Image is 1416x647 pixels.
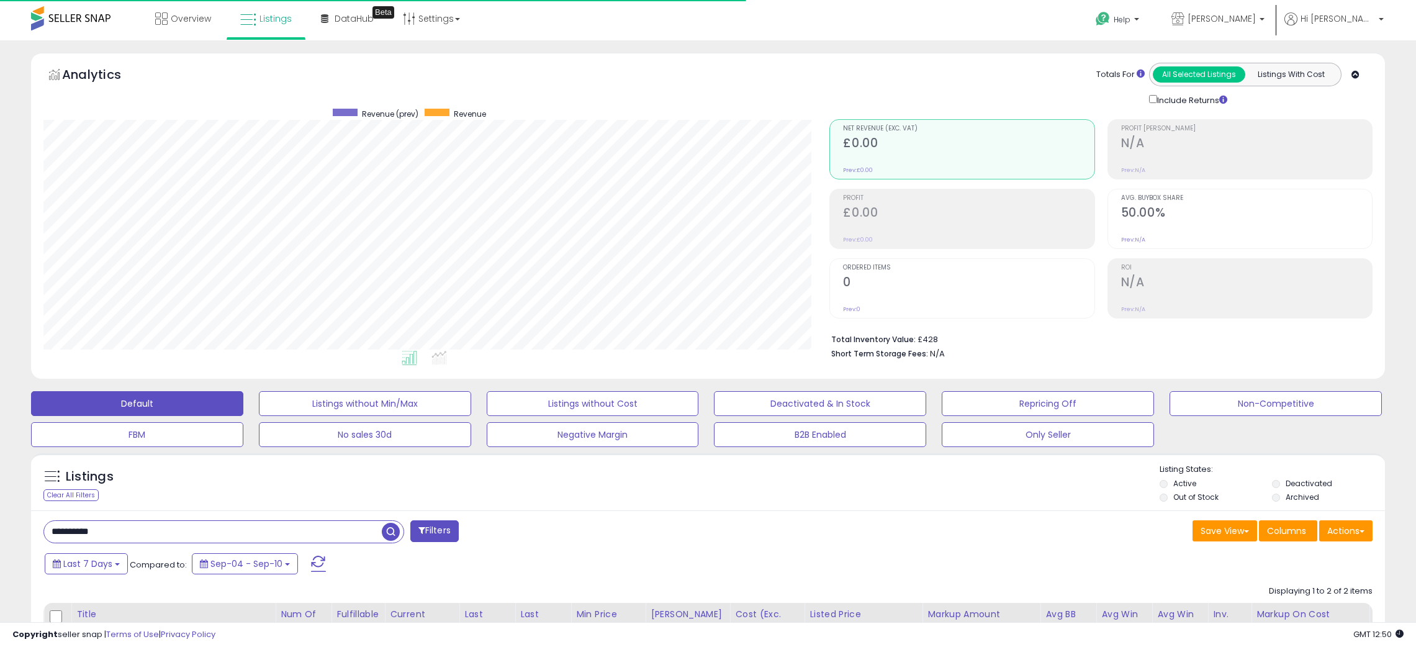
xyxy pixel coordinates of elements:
button: Non-Competitive [1170,391,1382,416]
div: Markup Amount [927,608,1035,621]
div: Avg Win Price [1157,608,1202,634]
button: Filters [410,520,459,542]
button: Listings without Cost [487,391,699,416]
span: Listings [259,12,292,25]
h5: Analytics [62,66,145,86]
span: Help [1114,14,1130,25]
span: Sep-04 - Sep-10 [210,558,282,570]
button: Actions [1319,520,1373,541]
small: Prev: £0.00 [843,236,873,243]
label: Out of Stock [1173,492,1219,502]
div: Avg BB Share [1045,608,1091,634]
small: Prev: N/A [1121,236,1145,243]
small: Prev: N/A [1121,305,1145,313]
div: Markup on Cost [1256,608,1364,621]
h2: £0.00 [843,136,1094,153]
button: Only Seller [942,422,1154,447]
small: Prev: 0 [843,305,860,313]
span: Overview [171,12,211,25]
span: N/A [930,348,945,360]
button: Listings With Cost [1245,66,1337,83]
li: £428 [831,331,1363,346]
span: Compared to: [130,559,187,571]
span: Revenue [454,109,486,119]
div: Title [76,608,270,621]
button: Default [31,391,243,416]
div: Avg Win Price 24h. [1101,608,1147,647]
label: Deactivated [1286,478,1332,489]
span: Last 7 Days [63,558,112,570]
button: Last 7 Days [45,553,128,574]
button: FBM [31,422,243,447]
span: Profit [PERSON_NAME] [1121,125,1372,132]
div: Fulfillable Quantity [336,608,379,634]
a: Terms of Use [106,628,159,640]
div: Totals For [1096,69,1145,81]
span: Hi [PERSON_NAME] [1301,12,1375,25]
a: Help [1086,2,1152,40]
button: Columns [1259,520,1317,541]
button: Repricing Off [942,391,1154,416]
span: DataHub [335,12,374,25]
div: Inv. value [1213,608,1246,634]
button: Listings without Min/Max [259,391,471,416]
div: Tooltip anchor [372,6,394,19]
button: Sep-04 - Sep-10 [192,553,298,574]
h2: £0.00 [843,206,1094,222]
h2: N/A [1121,275,1372,292]
h5: Listings [66,468,114,486]
span: Revenue (prev) [362,109,418,119]
h2: N/A [1121,136,1372,153]
h2: 50.00% [1121,206,1372,222]
button: No sales 30d [259,422,471,447]
div: Num of Comp. [281,608,326,634]
i: Get Help [1095,11,1111,27]
small: Prev: N/A [1121,166,1145,174]
small: Prev: £0.00 [843,166,873,174]
h2: 0 [843,275,1094,292]
div: Min Price [576,608,640,621]
div: Last Purchase Price [464,608,510,647]
span: ROI [1121,265,1372,271]
span: Avg. Buybox Share [1121,195,1372,202]
button: B2B Enabled [714,422,926,447]
button: Save View [1193,520,1257,541]
div: Current Buybox Price [390,608,454,634]
span: Columns [1267,525,1306,537]
div: seller snap | | [12,629,215,641]
p: Listing States: [1160,464,1385,476]
button: Deactivated & In Stock [714,391,926,416]
span: [PERSON_NAME] [1188,12,1256,25]
span: Ordered Items [843,265,1094,271]
b: Short Term Storage Fees: [831,348,928,359]
span: 2025-09-18 12:50 GMT [1353,628,1404,640]
a: Hi [PERSON_NAME] [1284,12,1384,40]
div: Displaying 1 to 2 of 2 items [1269,586,1373,597]
div: Cost (Exc. VAT) [735,608,799,634]
div: Listed Price [809,608,917,621]
span: Profit [843,195,1094,202]
div: [PERSON_NAME] [651,608,724,621]
strong: Copyright [12,628,58,640]
div: Include Returns [1140,93,1242,107]
button: Negative Margin [487,422,699,447]
span: Net Revenue (Exc. VAT) [843,125,1094,132]
label: Active [1173,478,1196,489]
a: Privacy Policy [161,628,215,640]
b: Total Inventory Value: [831,334,916,345]
button: All Selected Listings [1153,66,1245,83]
div: Clear All Filters [43,489,99,501]
label: Archived [1286,492,1319,502]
